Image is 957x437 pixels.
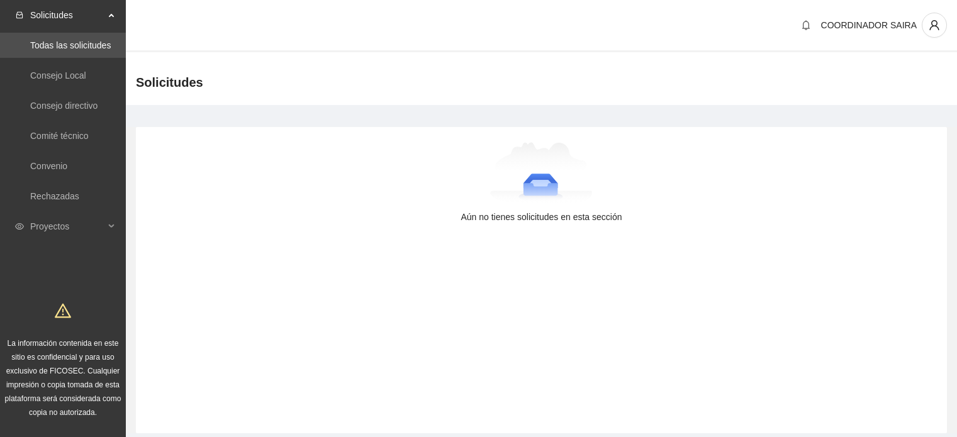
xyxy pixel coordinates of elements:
[156,210,927,224] div: Aún no tienes solicitudes en esta sección
[15,222,24,231] span: eye
[30,131,89,141] a: Comité técnico
[796,15,816,35] button: bell
[490,142,593,205] img: Aún no tienes solicitudes en esta sección
[30,70,86,80] a: Consejo Local
[15,11,24,19] span: inbox
[5,339,121,417] span: La información contenida en este sitio es confidencial y para uso exclusivo de FICOSEC. Cualquier...
[797,20,815,30] span: bell
[30,214,104,239] span: Proyectos
[30,101,98,111] a: Consejo directivo
[55,302,71,319] span: warning
[30,191,79,201] a: Rechazadas
[136,72,203,92] span: Solicitudes
[821,20,917,30] span: COORDINADOR SAIRA
[922,13,947,38] button: user
[30,40,111,50] a: Todas las solicitudes
[30,3,104,28] span: Solicitudes
[922,19,946,31] span: user
[30,161,67,171] a: Convenio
